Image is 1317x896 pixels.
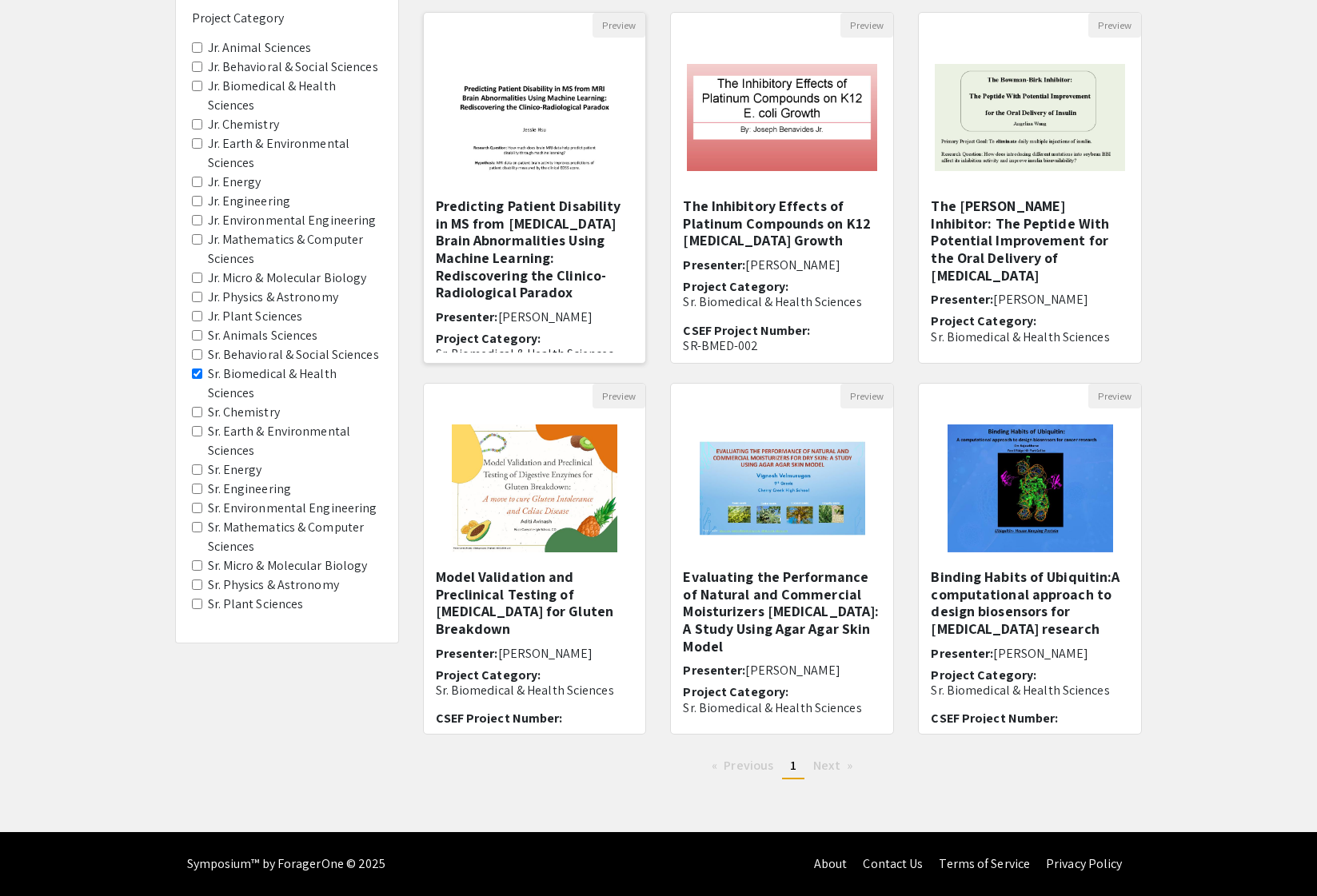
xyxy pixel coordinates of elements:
[187,832,386,896] div: Symposium™ by ForagerOne © 2025
[745,257,840,273] span: [PERSON_NAME]
[208,77,382,115] label: Jr. Biomedical & Health Sciences
[208,192,291,211] label: Jr. Engineering
[939,855,1030,872] a: Terms of Service
[436,408,633,568] img: <p><strong style="color: rgb(0, 0, 0);">Model Validation and Preclinical Testing of Digestive Enz...
[436,309,634,325] h6: Presenter:
[208,575,339,595] label: Sr. Physics & Astronomy
[918,383,1142,735] div: Open Presentation <p class="ql-align-center"><strong>Binding Habits of Ubiquitin:</strong></p><p ...
[208,58,378,77] label: Jr. Behavioral & Social Sciences
[436,683,634,698] p: Sr. Biomedical & Health Sciences
[993,645,1088,662] span: [PERSON_NAME]
[436,710,563,727] span: CSEF Project Number:
[840,13,893,38] button: Preview
[208,288,338,307] label: Jr. Physics & Astronomy
[671,48,893,187] img: <p><span style="background-color: transparent; color: rgb(0, 0, 0);">The Inhibitory Effects of Pl...
[436,330,541,347] span: Project Category:
[863,855,923,872] a: Contact Us
[932,408,1129,568] img: <p class="ql-align-center"><strong>Binding Habits of Ubiquitin:</strong></p><p class="ql-align-ce...
[745,662,840,679] span: [PERSON_NAME]
[436,667,541,683] span: Project Category:
[208,556,368,575] label: Sr. Micro & Molecular Biology
[931,568,1129,637] h5: Binding Habits of Ubiquitin:A computational approach to design biosensors for [MEDICAL_DATA] rese...
[931,683,1129,698] p: Sr. Biomedical & Health Sciences
[208,269,367,288] label: Jr. Micro & Molecular Biology
[931,313,1036,329] span: Project Category:
[840,384,893,408] button: Preview
[208,345,379,364] label: Sr. Behavioral & Social Sciences
[208,364,382,403] label: Sr. Biomedical & Health Sciences
[683,197,881,249] h5: The Inhibitory Effects of Platinum Compounds on K12 [MEDICAL_DATA] Growth
[208,230,382,269] label: Jr. Mathematics & Computer Sciences
[436,197,634,301] h5: Predicting Patient Disability in MS from [MEDICAL_DATA] Brain Abnormalities Using Machine Learnin...
[683,338,881,353] p: SR-BMED-002
[931,646,1129,661] h6: Presenter:
[423,12,647,364] div: Open Presentation <p>Predicting Patient Disability in MS from MRI Brain Abnormalities Using Machi...
[670,383,894,735] div: Open Presentation <p><strong style="color: rgb(168, 61, 39);">Evaluating the Performance of Natur...
[436,346,634,361] p: Sr. Biomedical & Health Sciences
[436,568,634,637] h5: Model Validation and Preclinical Testing of [MEDICAL_DATA] for Gluten Breakdown
[593,384,645,408] button: Preview
[919,48,1141,187] img: <p class="ql-align-center"><strong style="background-color: transparent; color: rgb(0, 0, 0);">Th...
[790,757,796,774] span: 1
[208,134,382,173] label: Jr. Earth & Environmental Sciences
[931,197,1129,284] h5: The [PERSON_NAME] Inhibitor: The Peptide With Potential Improvement for the Oral Delivery of [MED...
[593,13,645,38] button: Preview
[208,115,279,134] label: Jr. Chemistry
[683,294,881,309] p: Sr. Biomedical & Health Sciences
[813,757,840,774] span: Next
[724,757,773,774] span: Previous
[192,10,382,26] h6: Project Category
[1088,384,1141,408] button: Preview
[436,38,633,197] img: <p>Predicting Patient Disability in MS from MRI Brain Abnormalities Using Machine Learning: Redis...
[208,38,312,58] label: Jr. Animal Sciences
[993,291,1088,308] span: [PERSON_NAME]
[683,663,881,678] h6: Presenter:
[683,700,881,715] p: Sr. Biomedical & Health Sciences
[208,326,318,345] label: Sr. Animals Sciences
[683,322,810,339] span: CSEF Project Number:
[814,855,848,872] a: About
[498,309,593,325] span: [PERSON_NAME]
[683,568,881,655] h5: Evaluating the Performance of Natural and Commercial Moisturizers [MEDICAL_DATA]: A Study Using A...
[423,754,1143,779] ul: Pagination
[208,518,382,556] label: Sr. Mathematics & Computer Sciences
[1046,855,1122,872] a: Privacy Policy
[683,278,788,295] span: Project Category:
[684,408,881,568] img: <p><strong style="color: rgb(168, 61, 39);">Evaluating the Performance of Natural and Commercial ...
[208,307,303,326] label: Jr. Plant Sciences
[423,383,647,735] div: Open Presentation <p><strong style="color: rgb(0, 0, 0);">Model Validation and Preclinical Testin...
[498,645,593,662] span: [PERSON_NAME]
[931,329,1129,344] p: Sr. Biomedical & Health Sciences
[931,667,1036,683] span: Project Category:
[1088,13,1141,38] button: Preview
[208,211,377,230] label: Jr. Environmental Engineering
[436,646,634,661] h6: Presenter:
[931,292,1129,307] h6: Presenter:
[683,683,788,700] span: Project Category:
[918,12,1142,364] div: Open Presentation <p class="ql-align-center"><strong style="background-color: transparent; color:...
[208,403,280,422] label: Sr. Chemistry
[208,480,292,499] label: Sr. Engineering
[931,710,1058,727] span: CSEF Project Number:
[208,460,262,480] label: Sr. Energy
[208,422,382,460] label: Sr. Earth & Environmental Sciences
[12,824,68,884] iframe: Chat
[670,12,894,364] div: Open Presentation <p><span style="background-color: transparent; color: rgb(0, 0, 0);">The Inhibi...
[208,595,304,614] label: Sr. Plant Sciences
[683,257,881,273] h6: Presenter:
[208,173,261,192] label: Jr. Energy
[208,499,377,518] label: Sr. Environmental Engineering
